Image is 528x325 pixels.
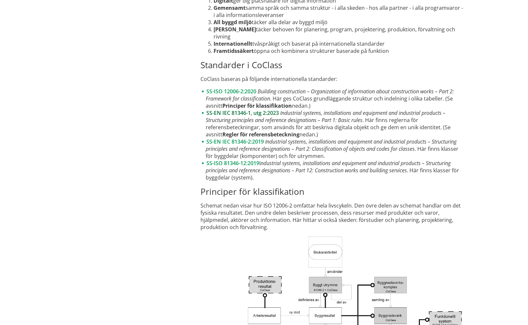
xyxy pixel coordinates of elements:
a: SS-ISO 12006-2:2020 [206,88,256,95]
em: Industrial systems, installations and equipment and industrial products – Structuring principles ... [206,138,456,152]
li: I . Här finns klasser för byggdelar (system). [200,160,465,181]
li: . Här finns klasser för byggdelar (komponenter) och för utrymmen. [200,138,465,160]
strong: [PERSON_NAME] [214,26,256,33]
strong: All byggd miljö [214,19,252,26]
li: täcker behoven för planering, program, projektering, produktion, förvaltning och rivning [214,26,465,40]
p: CoClass baseras på följande internationella standarder: [200,75,465,83]
strong: Internationellt [214,40,252,47]
li: . Här ges CoClass grundläggande struktur och indelning i olika tabeller. (Se avsnitt nedan.) [200,88,465,109]
h2: Principer för klassifikation [200,186,465,197]
strong: Framtidssäkert [214,47,254,54]
li: öppna och kombinera strukturer baserade på funktion [214,47,465,54]
li: . Här finns reglerna för referensbeteckningar, som används för att beskriva digitala objekt och g... [200,109,465,138]
a: SS-ISO 81346-12:2019 [206,160,259,167]
em: ndustrial systems, installations and equipment and industrial products – Structuring principles a... [206,160,451,174]
li: tvåspråkigt och baserat på internationella standarder [214,40,465,47]
li: täcker alla delar av byggd miljö [214,19,465,26]
em: Industrial systems, installations and equipment and industrial products – Structuring principles ... [206,109,445,124]
li: samma språk och samma struktur - i alla skeden - hos alla partner - i alla programvaror - i alla ... [214,4,465,19]
p: Schemat nedan visar hur ISO 12006-2 omfattar hela livscykeln. Den övre delen av schemat handlar o... [200,202,465,231]
strong: Principer för klassifikation [222,102,292,109]
a: SS-EN IEC 81346-1, utg 2:2023 [206,109,279,116]
em: Building construction – Organization of information about construction works – Part 2: Framework ... [206,88,454,102]
strong: Regler för referensbeteckning [222,131,299,138]
a: SS-EN IEC 81346-2:2019 [206,138,264,145]
h2: Standarder i CoClass [200,60,465,70]
strong: Gemensamt [214,4,246,11]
